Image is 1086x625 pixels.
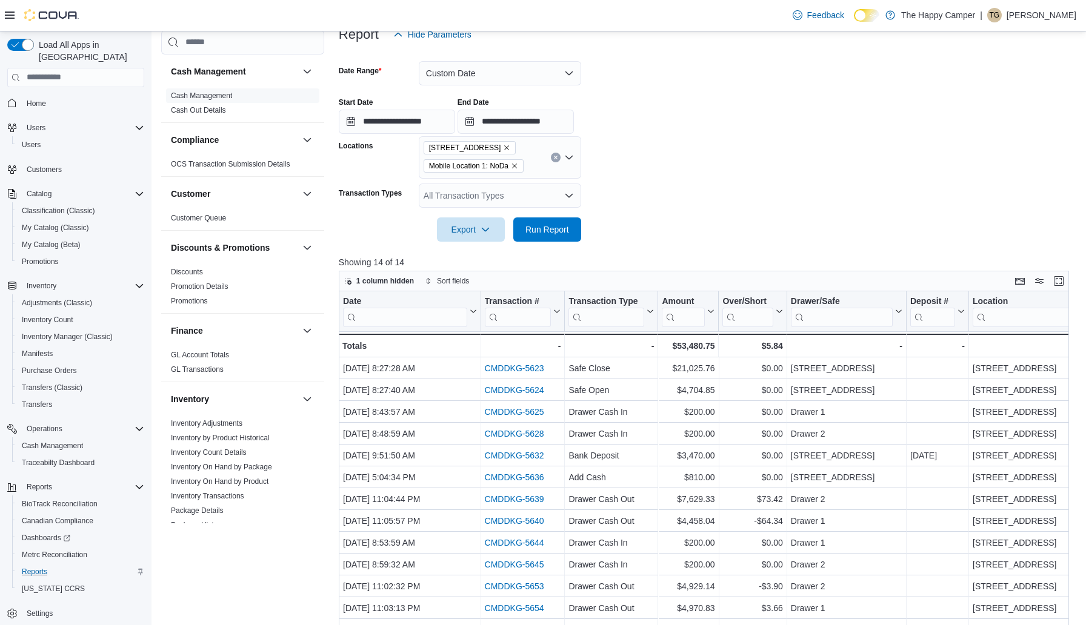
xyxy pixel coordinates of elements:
[2,420,149,437] button: Operations
[2,277,149,294] button: Inventory
[24,9,79,21] img: Cova
[662,448,715,463] div: $3,470.00
[420,274,474,288] button: Sort fields
[17,203,100,218] a: Classification (Classic)
[343,383,477,397] div: [DATE] 8:27:40 AM
[22,279,144,293] span: Inventory
[12,136,149,153] button: Users
[27,609,53,618] span: Settings
[17,547,92,562] a: Metrc Reconciliation
[17,497,102,511] a: BioTrack Reconciliation
[17,346,144,361] span: Manifests
[2,119,149,136] button: Users
[17,254,144,269] span: Promotions
[791,296,902,326] button: Drawer/Safe
[22,121,50,135] button: Users
[171,106,226,114] a: Cash Out Details
[484,472,544,482] a: CMDDKG-5636
[484,451,544,460] a: CMDDKG-5632
[27,424,62,434] span: Operations
[171,506,224,515] a: Package Details
[22,422,144,436] span: Operations
[722,492,782,506] div: $73.42
[901,8,975,22] p: The Happy Camper
[17,397,144,412] span: Transfers
[171,434,270,442] a: Inventory by Product Historical
[2,185,149,202] button: Catalog
[568,492,654,506] div: Drawer Cash Out
[484,296,551,326] div: Transaction # URL
[17,581,90,596] a: [US_STATE] CCRS
[171,433,270,443] span: Inventory by Product Historical
[791,296,893,326] div: Drawer/Safe
[171,65,298,78] button: Cash Management
[339,27,379,42] h3: Report
[564,153,574,162] button: Open list of options
[662,296,715,326] button: Amount
[22,606,58,621] a: Settings
[722,448,782,463] div: $0.00
[662,470,715,484] div: $810.00
[171,477,268,486] span: Inventory On Hand by Product
[722,339,782,353] div: $5.84
[22,480,57,494] button: Reports
[458,110,574,134] input: Press the down key to open a popover containing a calendar.
[511,162,518,170] button: Remove Mobile Location 1: NoDa from selection in this group
[342,339,477,353] div: Totals
[17,380,87,395] a: Transfers (Classic)
[27,165,62,174] span: Customers
[22,441,83,451] span: Cash Management
[854,9,879,22] input: Dark Mode
[17,397,57,412] a: Transfers
[424,141,516,154] span: 2918 North Davidson St
[791,339,902,353] div: -
[484,516,544,526] a: CMDDKG-5640
[17,346,58,361] a: Manifests
[171,242,270,254] h3: Discounts & Promotions
[791,296,893,307] div: Drawer/Safe
[343,426,477,441] div: [DATE] 8:48:59 AM
[807,9,844,21] span: Feedback
[171,242,298,254] button: Discounts & Promotions
[17,312,144,327] span: Inventory Count
[910,296,955,307] div: Deposit #
[12,495,149,512] button: BioTrack Reconciliation
[12,202,149,219] button: Classification (Classic)
[171,419,242,428] a: Inventory Adjustments
[2,94,149,112] button: Home
[12,437,149,454] button: Cash Management
[171,188,298,200] button: Customer
[343,361,477,375] div: [DATE] 8:27:28 AM
[171,492,244,500] a: Inventory Transactions
[22,240,81,250] span: My Catalog (Beta)
[1013,274,1027,288] button: Keyboard shortcuts
[662,492,715,506] div: $7,629.33
[12,345,149,362] button: Manifests
[973,296,1078,307] div: Location
[339,110,455,134] input: Press the down key to open a popover containing a calendar.
[171,463,272,471] a: Inventory On Hand by Package
[568,296,654,326] button: Transaction Type
[12,546,149,563] button: Metrc Reconciliation
[484,429,544,438] a: CMDDKG-5628
[12,379,149,396] button: Transfers (Classic)
[17,514,98,528] a: Canadian Compliance
[12,253,149,270] button: Promotions
[171,448,247,457] a: Inventory Count Details
[568,383,654,397] div: Safe Open
[171,351,229,359] a: GL Account Totals
[171,282,228,291] span: Promotion Details
[17,455,144,470] span: Traceabilty Dashboard
[722,426,782,441] div: $0.00
[300,187,315,201] button: Customer
[22,567,47,577] span: Reports
[17,329,118,344] a: Inventory Manager (Classic)
[17,312,78,327] a: Inventory Count
[22,400,52,409] span: Transfers
[22,96,51,111] a: Home
[27,281,56,291] span: Inventory
[171,477,268,486] a: Inventory On Hand by Product
[484,407,544,417] a: CMDDKG-5625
